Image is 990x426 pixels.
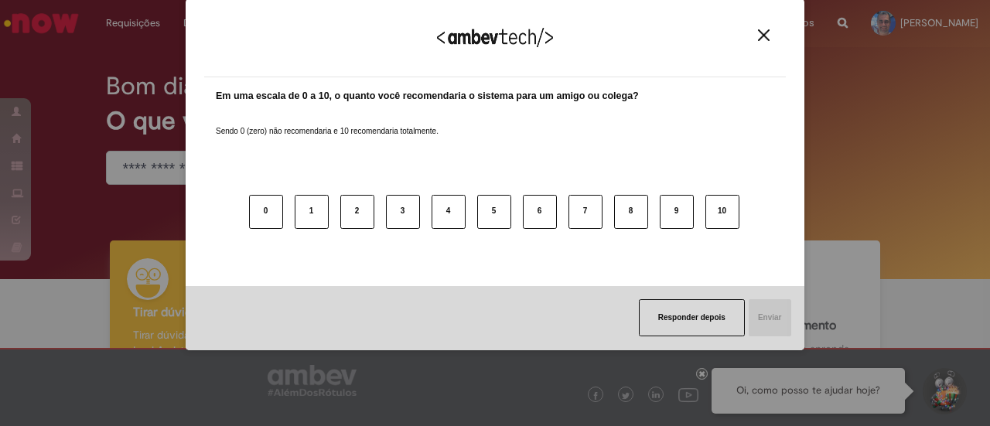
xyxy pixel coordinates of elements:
button: 7 [568,195,603,229]
button: 2 [340,195,374,229]
button: 1 [295,195,329,229]
button: Responder depois [639,299,745,336]
button: 8 [614,195,648,229]
button: 3 [386,195,420,229]
img: Logo Ambevtech [437,28,553,47]
label: Em uma escala de 0 a 10, o quanto você recomendaria o sistema para um amigo ou colega? [216,89,639,104]
button: 4 [432,195,466,229]
button: Close [753,29,774,42]
label: Sendo 0 (zero) não recomendaria e 10 recomendaria totalmente. [216,107,439,137]
button: 6 [523,195,557,229]
button: 9 [660,195,694,229]
img: Close [758,29,770,41]
button: 5 [477,195,511,229]
button: 10 [705,195,739,229]
button: 0 [249,195,283,229]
